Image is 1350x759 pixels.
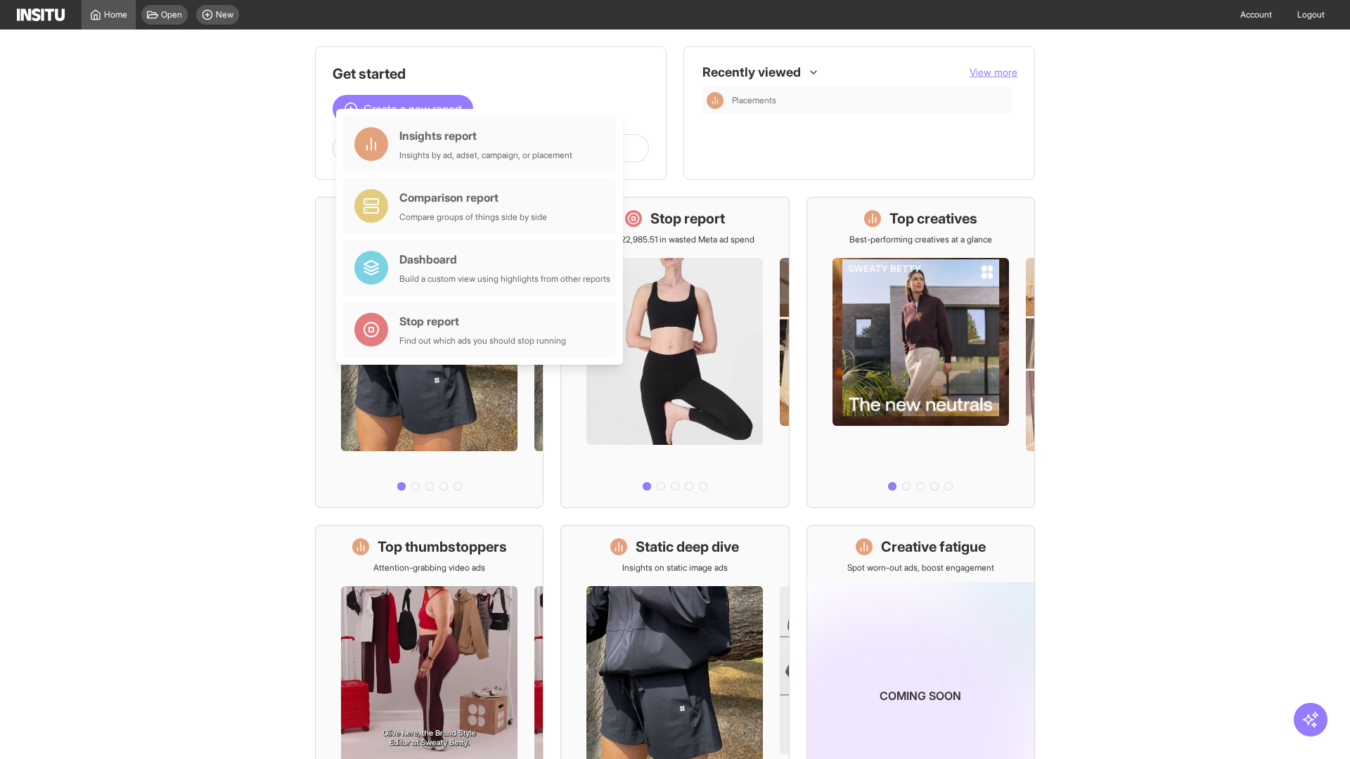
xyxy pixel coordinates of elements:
[364,100,462,117] span: Create a new report
[104,9,127,20] span: Home
[889,209,977,228] h1: Top creatives
[650,209,725,228] h1: Stop report
[849,234,992,245] p: Best-performing creatives at a glance
[732,95,776,106] span: Placements
[596,234,754,245] p: Save £22,985.51 in wasted Meta ad spend
[378,537,507,557] h1: Top thumbstoppers
[399,150,572,161] div: Insights by ad, adset, campaign, or placement
[399,335,566,346] div: Find out which ads you should stop running
[399,251,610,268] div: Dashboard
[622,562,728,573] p: Insights on static image ads
[970,66,1017,78] span: View more
[806,197,1035,508] a: Top creativesBest-performing creatives at a glance
[216,9,233,20] span: New
[373,562,485,573] p: Attention-grabbing video ads
[970,65,1017,79] button: View more
[17,8,65,21] img: Logo
[399,127,572,144] div: Insights report
[707,92,724,109] div: Insights
[399,189,547,206] div: Comparison report
[315,197,544,508] a: What's live nowSee all active ads instantly
[732,95,1006,106] span: Placements
[560,197,789,508] a: Stop reportSave £22,985.51 in wasted Meta ad spend
[399,273,610,285] div: Build a custom view using highlights from other reports
[333,64,649,84] h1: Get started
[399,212,547,223] div: Compare groups of things side by side
[399,313,566,330] div: Stop report
[161,9,182,20] span: Open
[636,537,739,557] h1: Static deep dive
[333,95,473,123] button: Create a new report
